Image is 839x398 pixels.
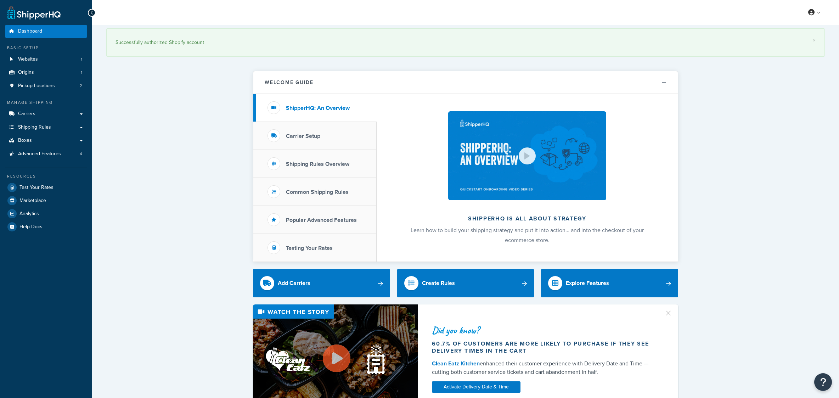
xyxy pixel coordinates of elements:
span: 2 [80,83,82,89]
h3: Shipping Rules Overview [286,161,349,167]
a: Dashboard [5,25,87,38]
div: Add Carriers [278,278,310,288]
span: Boxes [18,138,32,144]
a: Advanced Features4 [5,147,87,161]
span: Origins [18,69,34,75]
a: Shipping Rules [5,121,87,134]
div: Create Rules [422,278,455,288]
h2: ShipperHQ is all about strategy [395,215,659,222]
span: Shipping Rules [18,124,51,130]
a: Explore Features [541,269,678,297]
li: Pickup Locations [5,79,87,93]
div: Resources [5,173,87,179]
span: Carriers [18,111,35,117]
span: 4 [80,151,82,157]
a: Websites1 [5,53,87,66]
button: Welcome Guide [253,71,678,94]
button: Open Resource Center [814,373,832,391]
span: Marketplace [19,198,46,204]
h3: ShipperHQ: An Overview [286,105,350,111]
a: Origins1 [5,66,87,79]
span: Test Your Rates [19,185,54,191]
span: Learn how to build your shipping strategy and put it into action… and into the checkout of your e... [411,226,644,244]
a: Marketplace [5,194,87,207]
a: Analytics [5,207,87,220]
a: Boxes [5,134,87,147]
li: Websites [5,53,87,66]
span: Dashboard [18,28,42,34]
a: Create Rules [397,269,534,297]
div: Successfully authorized Shopify account [116,38,816,47]
h3: Testing Your Rates [286,245,333,251]
li: Origins [5,66,87,79]
span: Analytics [19,211,39,217]
a: Test Your Rates [5,181,87,194]
div: Explore Features [566,278,609,288]
a: Pickup Locations2 [5,79,87,93]
a: × [813,38,816,43]
span: Pickup Locations [18,83,55,89]
h3: Common Shipping Rules [286,189,349,195]
a: Clean Eatz Kitchen [432,359,480,368]
h2: Welcome Guide [265,80,314,85]
span: 1 [81,56,82,62]
div: Manage Shipping [5,100,87,106]
li: Advanced Features [5,147,87,161]
span: 1 [81,69,82,75]
span: Help Docs [19,224,43,230]
a: Add Carriers [253,269,390,297]
span: Websites [18,56,38,62]
span: Advanced Features [18,151,61,157]
a: Activate Delivery Date & Time [432,381,520,393]
div: 60.7% of customers are more likely to purchase if they see delivery times in the cart [432,340,656,354]
h3: Carrier Setup [286,133,320,139]
img: ShipperHQ is all about strategy [448,111,606,200]
div: enhanced their customer experience with Delivery Date and Time — cutting both customer service ti... [432,359,656,376]
h3: Popular Advanced Features [286,217,357,223]
div: Basic Setup [5,45,87,51]
a: Carriers [5,107,87,120]
div: Did you know? [432,325,656,335]
a: Help Docs [5,220,87,233]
